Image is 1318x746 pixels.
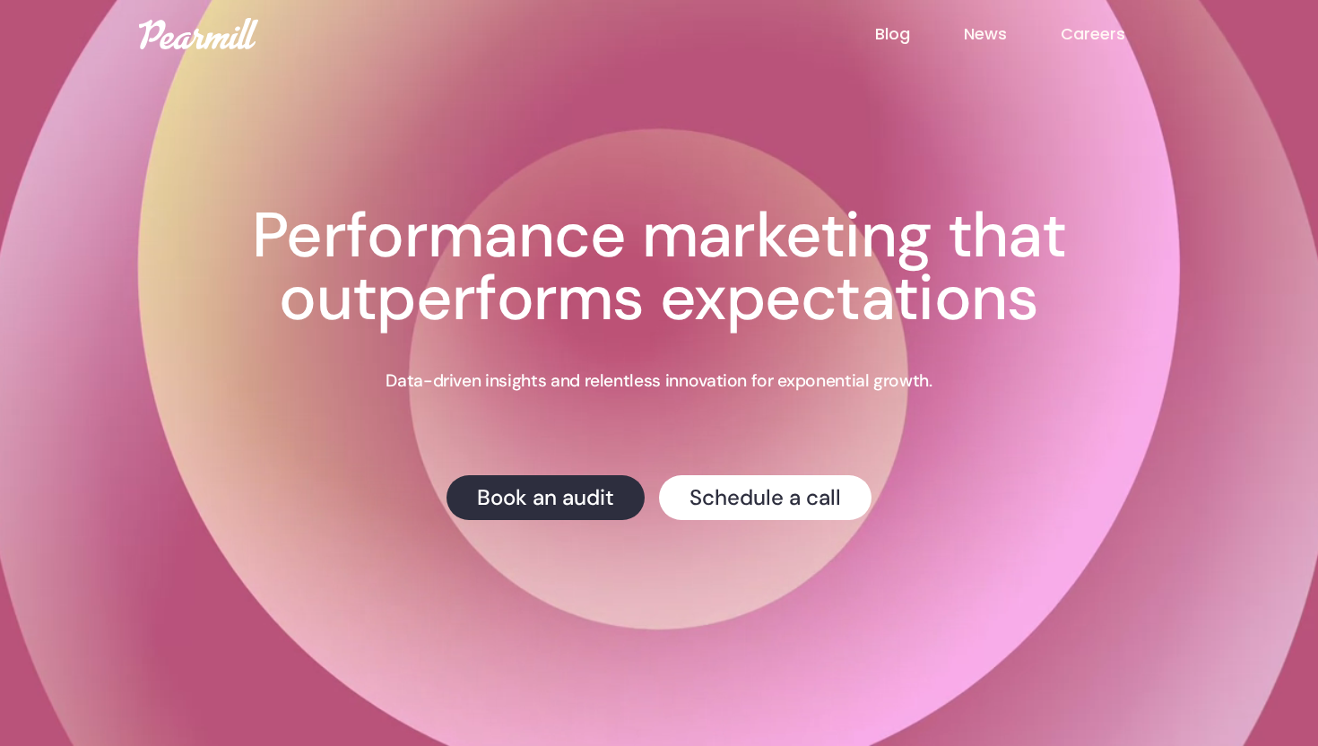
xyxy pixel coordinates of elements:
a: Schedule a call [659,474,871,519]
p: Data-driven insights and relentless innovation for exponential growth. [386,369,932,393]
h1: Performance marketing that outperforms expectations [157,204,1161,330]
a: Careers [1061,22,1179,46]
a: Blog [875,22,964,46]
img: Pearmill logo [139,18,258,49]
a: Book an audit [447,474,645,519]
a: News [964,22,1061,46]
